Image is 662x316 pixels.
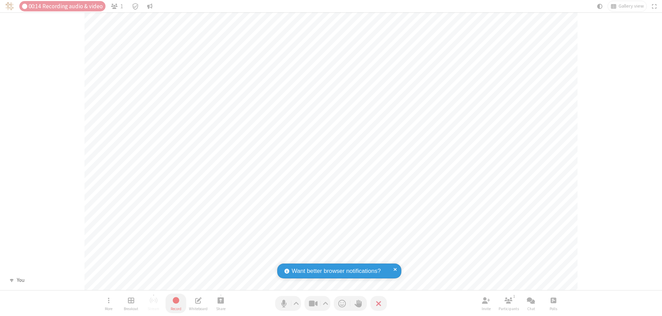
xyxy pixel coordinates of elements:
button: Conversation [144,1,156,11]
button: Using system theme [594,1,605,11]
span: Record [171,307,181,311]
span: 1 [120,3,123,10]
div: Meeting details Encryption enabled [129,1,142,11]
button: Open participant list [108,1,126,11]
button: End or leave meeting [370,296,387,311]
button: Open poll [543,294,564,313]
span: Chat [527,307,535,311]
button: Audio settings [292,296,301,311]
button: Send a reaction [334,296,350,311]
button: Raise hand [350,296,367,311]
button: Mute (⌘+Shift+A) [275,296,301,311]
span: Breakout [124,307,138,311]
button: Open shared whiteboard [188,294,209,313]
button: Stop recording [165,294,186,313]
span: Stream [148,307,159,311]
span: Share [216,307,225,311]
button: Video setting [321,296,330,311]
span: Whiteboard [189,307,208,311]
div: 1 [511,293,517,299]
span: Invite [482,307,491,311]
div: You [14,276,27,284]
button: Change layout [608,1,646,11]
button: Start sharing [210,294,231,313]
div: Audio & video [19,1,106,11]
button: Manage Breakout Rooms [121,294,141,313]
span: Recording audio & video [42,3,103,10]
span: More [105,307,112,311]
span: Participants [499,307,519,311]
span: Want better browser notifications? [292,267,381,276]
span: Gallery view [619,3,644,9]
span: Polls [550,307,557,311]
button: Open participant list [498,294,519,313]
button: Stop video (⌘+Shift+V) [304,296,330,311]
button: Invite participants (⌘+Shift+I) [476,294,496,313]
span: 00:14 [29,3,41,10]
button: Open menu [98,294,119,313]
img: QA Selenium DO NOT DELETE OR CHANGE [6,2,14,10]
button: Fullscreen [649,1,660,11]
button: Open chat [521,294,541,313]
button: Unable to start streaming without first stopping recording [143,294,164,313]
